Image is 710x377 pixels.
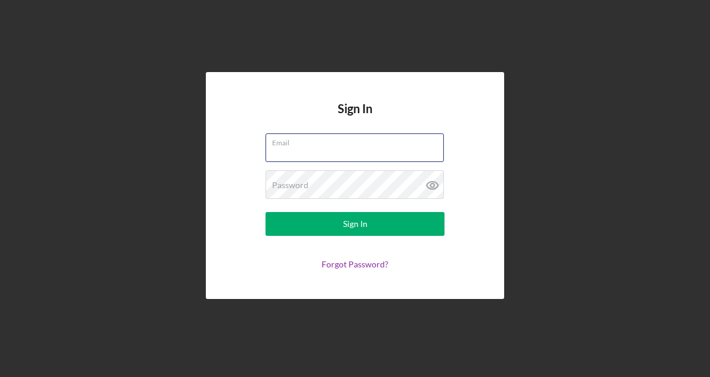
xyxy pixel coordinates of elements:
[272,134,444,147] label: Email
[272,180,308,190] label: Password
[338,102,372,133] h4: Sign In
[343,212,368,236] div: Sign In
[322,259,388,269] a: Forgot Password?
[266,212,444,236] button: Sign In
